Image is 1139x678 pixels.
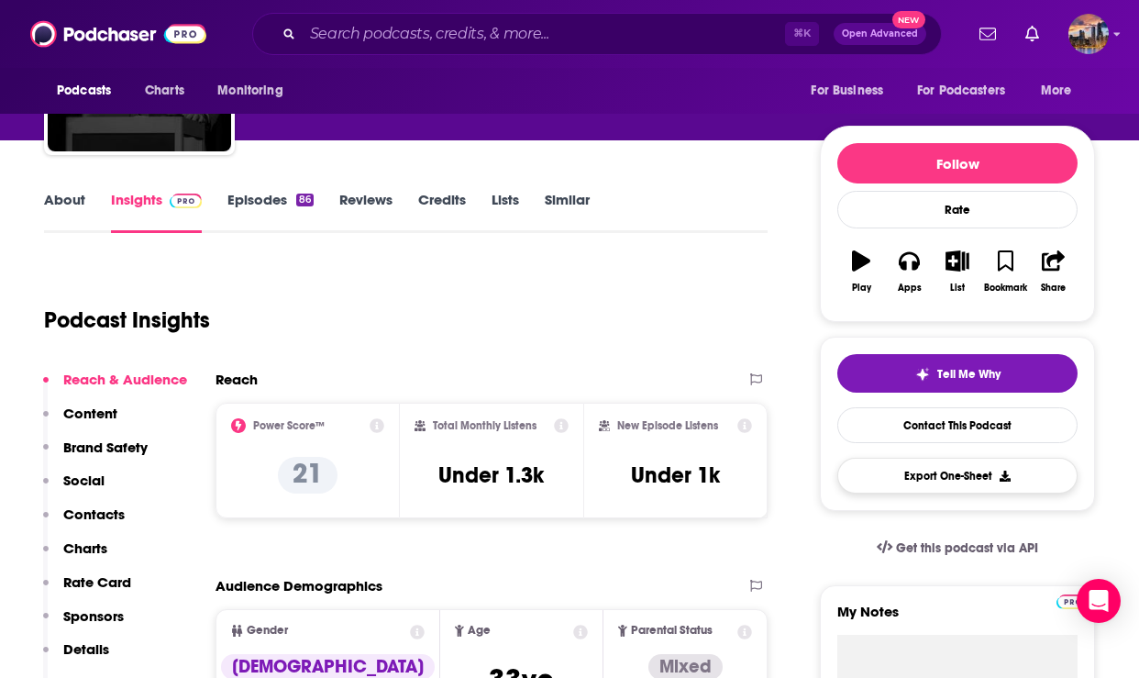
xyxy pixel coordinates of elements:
[247,625,288,637] span: Gender
[917,78,1005,104] span: For Podcasters
[798,73,906,108] button: open menu
[43,439,148,472] button: Brand Safety
[852,283,871,294] div: Play
[1068,14,1109,54] button: Show profile menu
[972,18,1003,50] a: Show notifications dropdown
[905,73,1032,108] button: open menu
[438,461,544,489] h3: Under 1.3k
[43,607,124,641] button: Sponsors
[43,640,109,674] button: Details
[837,354,1078,393] button: tell me why sparkleTell Me Why
[892,11,925,28] span: New
[837,191,1078,228] div: Rate
[1068,14,1109,54] span: Logged in as carlystonehouse
[984,283,1027,294] div: Bookmark
[63,607,124,625] p: Sponsors
[57,78,111,104] span: Podcasts
[1068,14,1109,54] img: User Profile
[1056,595,1089,609] img: Podchaser Pro
[253,419,325,432] h2: Power Score™
[63,539,107,557] p: Charts
[862,526,1053,571] a: Get this podcast via API
[205,73,306,108] button: open menu
[837,407,1078,443] a: Contact This Podcast
[898,283,922,294] div: Apps
[227,191,314,233] a: Episodes86
[1030,239,1078,305] button: Share
[1041,283,1066,294] div: Share
[63,640,109,658] p: Details
[296,194,314,206] div: 86
[30,17,206,51] img: Podchaser - Follow, Share and Rate Podcasts
[433,419,536,432] h2: Total Monthly Listens
[837,603,1078,635] label: My Notes
[981,239,1029,305] button: Bookmark
[43,506,125,539] button: Contacts
[915,367,930,382] img: tell me why sparkle
[133,73,195,108] a: Charts
[339,191,393,233] a: Reviews
[896,540,1038,556] span: Get this podcast via API
[885,239,933,305] button: Apps
[631,625,713,637] span: Parental Status
[63,573,131,591] p: Rate Card
[43,573,131,607] button: Rate Card
[837,458,1078,494] button: Export One-Sheet
[63,472,105,489] p: Social
[492,191,519,233] a: Lists
[63,439,148,456] p: Brand Safety
[43,371,187,405] button: Reach & Audience
[1041,78,1072,104] span: More
[145,78,184,104] span: Charts
[842,29,918,39] span: Open Advanced
[785,22,819,46] span: ⌘ K
[216,577,382,595] h2: Audience Demographics
[1028,73,1095,108] button: open menu
[1077,579,1121,623] div: Open Intercom Messenger
[834,23,926,45] button: Open AdvancedNew
[1056,592,1089,609] a: Pro website
[170,194,202,208] img: Podchaser Pro
[937,367,1001,382] span: Tell Me Why
[837,239,885,305] button: Play
[44,306,210,334] h1: Podcast Insights
[811,78,883,104] span: For Business
[950,283,965,294] div: List
[252,13,942,55] div: Search podcasts, credits, & more...
[63,371,187,388] p: Reach & Audience
[934,239,981,305] button: List
[63,405,117,422] p: Content
[468,625,491,637] span: Age
[837,143,1078,183] button: Follow
[43,539,107,573] button: Charts
[217,78,282,104] span: Monitoring
[216,371,258,388] h2: Reach
[303,19,785,49] input: Search podcasts, credits, & more...
[43,472,105,506] button: Social
[545,191,590,233] a: Similar
[278,457,337,494] p: 21
[418,191,466,233] a: Credits
[1018,18,1046,50] a: Show notifications dropdown
[631,461,720,489] h3: Under 1k
[617,419,718,432] h2: New Episode Listens
[111,191,202,233] a: InsightsPodchaser Pro
[44,73,135,108] button: open menu
[44,191,85,233] a: About
[43,405,117,439] button: Content
[63,506,125,523] p: Contacts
